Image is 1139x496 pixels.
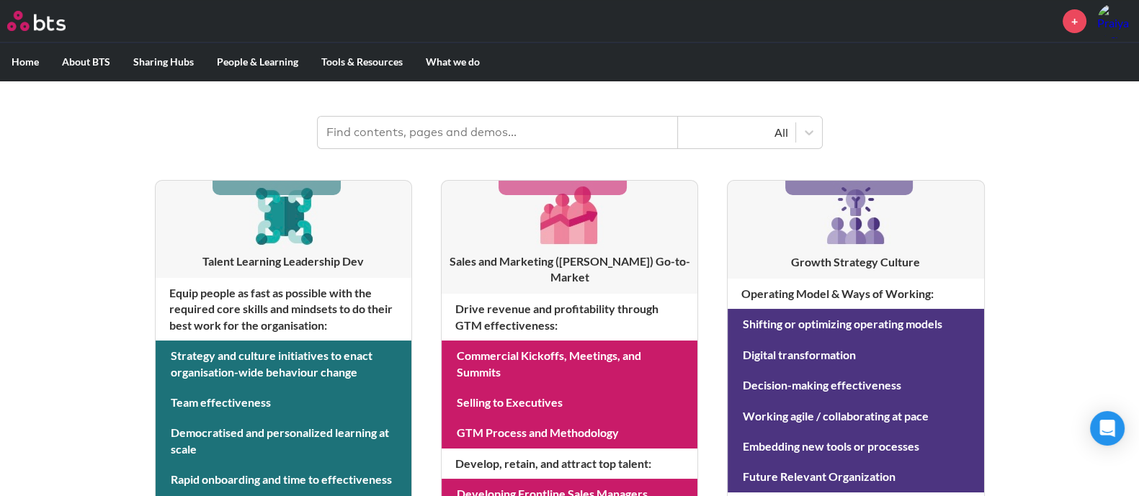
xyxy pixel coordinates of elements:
[1063,9,1086,33] a: +
[156,278,411,341] h4: Equip people as fast as possible with the required core skills and mindsets to do their best work...
[685,125,788,140] div: All
[122,43,205,81] label: Sharing Hubs
[318,117,678,148] input: Find contents, pages and demos...
[535,181,604,249] img: [object Object]
[205,43,310,81] label: People & Learning
[1090,411,1125,446] div: Open Intercom Messenger
[310,43,414,81] label: Tools & Resources
[442,253,697,286] h3: Sales and Marketing ([PERSON_NAME]) Go-to-Market
[7,11,92,31] a: Go home
[414,43,491,81] label: What we do
[7,11,66,31] img: BTS Logo
[50,43,122,81] label: About BTS
[728,254,983,270] h3: Growth Strategy Culture
[249,181,318,249] img: [object Object]
[442,448,697,479] h4: Develop, retain, and attract top talent :
[728,279,983,309] h4: Operating Model & Ways of Working :
[821,181,890,250] img: [object Object]
[1097,4,1132,38] a: Profile
[1097,4,1132,38] img: Praiya Thawornwattanaphol
[442,294,697,341] h4: Drive revenue and profitability through GTM effectiveness :
[156,253,411,269] h3: Talent Learning Leadership Dev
